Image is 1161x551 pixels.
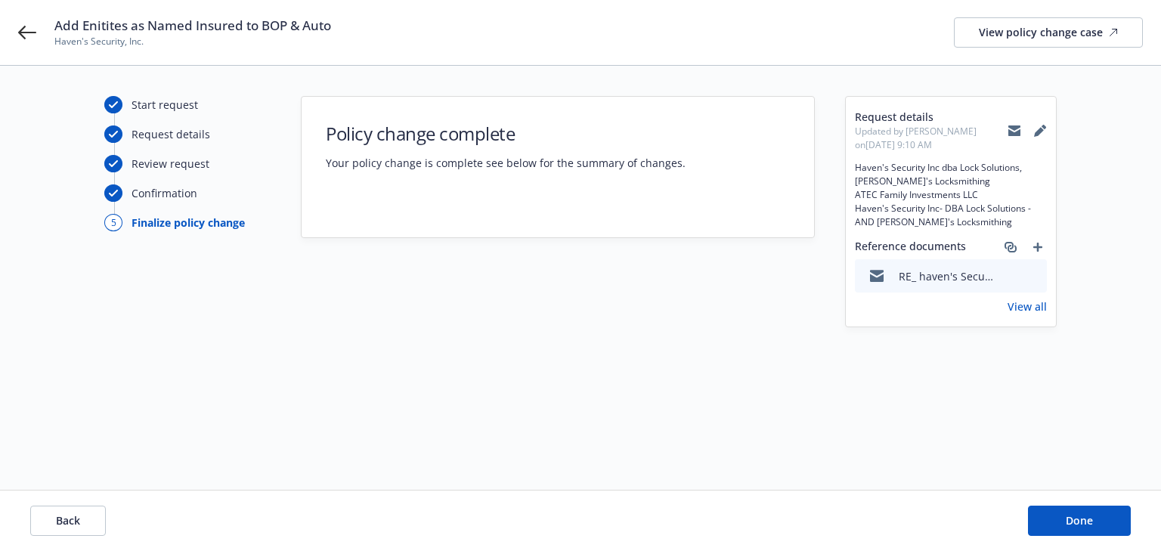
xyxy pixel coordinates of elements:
[954,17,1143,48] a: View policy change case
[1028,506,1131,536] button: Done
[132,126,210,142] div: Request details
[104,214,122,231] div: 5
[132,215,245,231] div: Finalize policy change
[326,121,686,146] h1: Policy change complete
[1008,299,1047,314] a: View all
[899,268,997,284] div: RE_ haven's Security COI.msg
[54,35,331,48] span: Haven's Security, Inc.
[56,513,80,528] span: Back
[855,109,1008,125] span: Request details
[1002,238,1020,256] a: associate
[30,506,106,536] button: Back
[1027,268,1041,284] button: preview file
[132,156,209,172] div: Review request
[1003,268,1015,284] button: download file
[979,18,1118,47] div: View policy change case
[54,17,331,35] span: Add Enitites as Named Insured to BOP & Auto
[132,97,198,113] div: Start request
[326,155,686,171] span: Your policy change is complete see below for the summary of changes.
[855,161,1047,229] span: Haven's Security Inc dba Lock Solutions, [PERSON_NAME]'s Locksmithing ATEC Family Investments LLC...
[855,238,966,256] span: Reference documents
[132,185,197,201] div: Confirmation
[855,125,1008,152] span: Updated by [PERSON_NAME] on [DATE] 9:10 AM
[1066,513,1093,528] span: Done
[1029,238,1047,256] a: add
